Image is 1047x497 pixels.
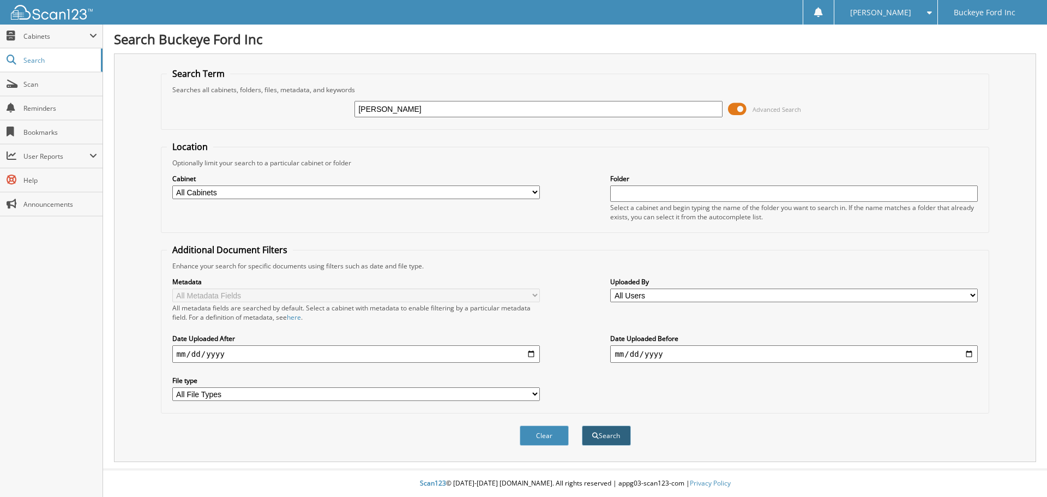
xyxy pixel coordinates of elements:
[610,334,978,343] label: Date Uploaded Before
[172,303,540,322] div: All metadata fields are searched by default. Select a cabinet with metadata to enable filtering b...
[23,80,97,89] span: Scan
[167,261,984,271] div: Enhance your search for specific documents using filters such as date and file type.
[167,158,984,167] div: Optionally limit your search to a particular cabinet or folder
[23,152,89,161] span: User Reports
[172,345,540,363] input: start
[420,478,446,488] span: Scan123
[690,478,731,488] a: Privacy Policy
[610,174,978,183] label: Folder
[287,313,301,322] a: here
[23,128,97,137] span: Bookmarks
[167,68,230,80] legend: Search Term
[23,200,97,209] span: Announcements
[172,174,540,183] label: Cabinet
[610,345,978,363] input: end
[753,105,801,113] span: Advanced Search
[23,32,89,41] span: Cabinets
[23,56,95,65] span: Search
[172,334,540,343] label: Date Uploaded After
[114,30,1036,48] h1: Search Buckeye Ford Inc
[850,9,911,16] span: [PERSON_NAME]
[172,376,540,385] label: File type
[103,470,1047,497] div: © [DATE]-[DATE] [DOMAIN_NAME]. All rights reserved | appg03-scan123-com |
[520,426,569,446] button: Clear
[172,277,540,286] label: Metadata
[167,141,213,153] legend: Location
[954,9,1015,16] span: Buckeye Ford Inc
[610,277,978,286] label: Uploaded By
[167,85,984,94] div: Searches all cabinets, folders, files, metadata, and keywords
[23,104,97,113] span: Reminders
[992,445,1047,497] iframe: Chat Widget
[11,5,93,20] img: scan123-logo-white.svg
[610,203,978,221] div: Select a cabinet and begin typing the name of the folder you want to search in. If the name match...
[23,176,97,185] span: Help
[167,244,293,256] legend: Additional Document Filters
[582,426,631,446] button: Search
